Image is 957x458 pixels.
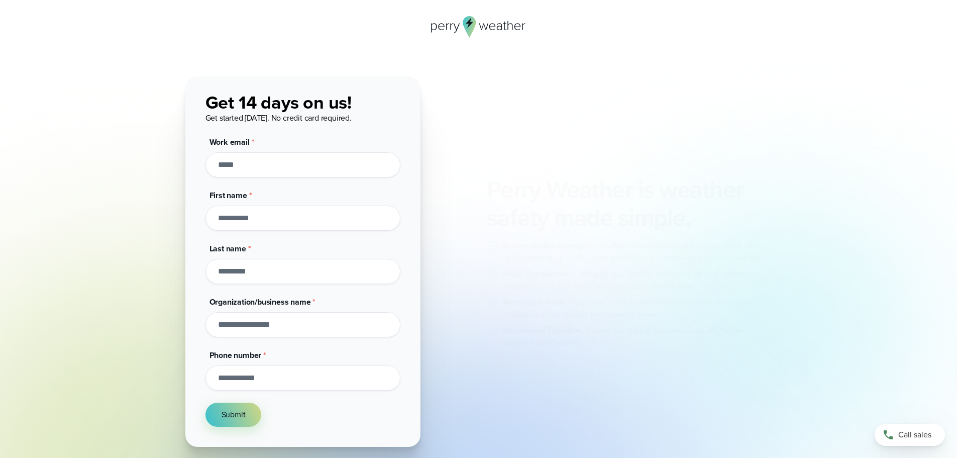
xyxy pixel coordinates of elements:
span: Work email [209,136,250,148]
span: Get 14 days on us! [205,89,352,116]
span: First name [209,190,247,201]
span: Submit [222,409,246,421]
span: Get started [DATE]. No credit card required. [205,112,352,124]
span: Last name [209,243,246,254]
span: Call sales [898,429,931,441]
button: Submit [205,403,262,427]
span: Phone number [209,349,262,361]
span: Organization/business name [209,296,311,308]
a: Call sales [875,424,945,446]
